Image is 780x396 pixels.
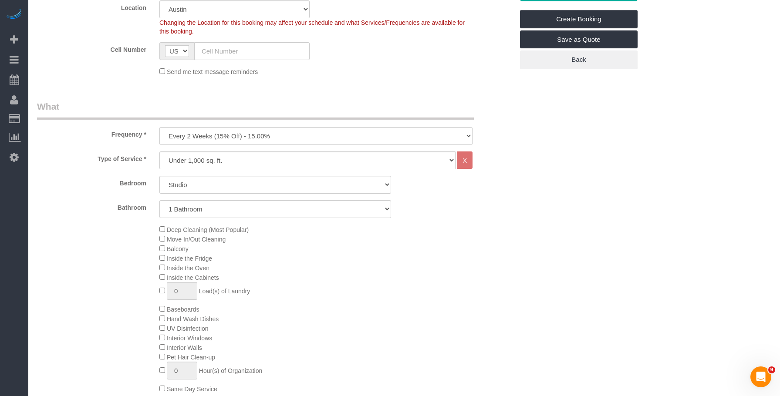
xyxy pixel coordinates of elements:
span: Inside the Fridge [167,255,212,262]
label: Location [30,0,153,12]
span: from Launch27 [86,83,128,89]
span: Hour(s) of Organization [199,367,263,374]
iframe: To enrich screen reader interactions, please activate Accessibility in Grammarly extension settings [750,366,771,387]
input: Cell Number [194,42,310,60]
span: Inside the Cabinets [167,274,219,281]
span: Baseboards [167,306,199,313]
div: Hey Everyone: [18,113,156,122]
span: Send me text message reminders [167,68,258,75]
label: Bathroom [30,200,153,212]
span: Same Day Service [167,386,217,393]
img: Profile image for Ellie [18,79,32,93]
span: Move In/Out Cleaning [167,236,226,243]
a: Save as Quote [520,30,638,49]
span: UV Disinfection [167,325,209,332]
h1: [PERSON_NAME] [42,4,99,11]
button: go back [6,3,22,20]
label: Cell Number [30,42,153,54]
span: 9 [768,366,775,373]
div: Close [153,3,169,19]
span: Pet Hair Clean-up [167,354,215,361]
div: Profile image for Ellie[PERSON_NAME]from Launch27Subject: Support Closure on [DATE]Hey Everyone:A... [7,68,167,148]
span: Interior Walls [167,344,202,351]
label: Frequency * [30,127,153,139]
button: Home [136,3,153,20]
img: Automaid Logo [5,9,23,21]
b: Subject: Support Closure on [DATE] [18,101,140,107]
span: Hand Wash Dishes [167,315,219,322]
span: Load(s) of Laundry [199,288,250,295]
legend: What [37,100,474,120]
div: Ellie says… [7,68,167,158]
label: Bedroom [30,176,153,188]
p: Active over [DATE] [42,11,95,20]
span: Inside the Oven [167,265,209,272]
span: Deep Cleaning (Most Popular) [167,226,249,233]
label: Type of Service * [30,151,153,163]
span: Balcony [167,245,189,252]
img: Profile image for Ellie [25,5,39,19]
span: Changing the Location for this booking may affect your schedule and what Services/Frequencies are... [159,19,465,35]
span: [PERSON_NAME] [39,83,86,89]
span: Interior Windows [167,335,212,342]
a: Create Booking [520,10,638,28]
a: Back [520,50,638,69]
